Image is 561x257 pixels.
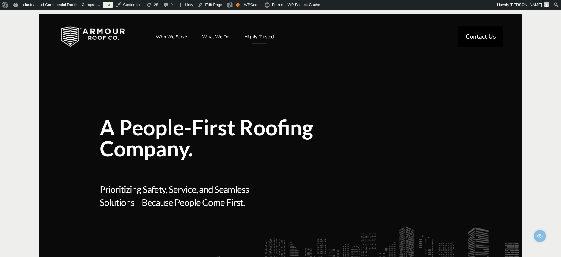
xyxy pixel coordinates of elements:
[510,2,542,7] span: [PERSON_NAME]
[150,29,193,44] a: Who We Serve
[196,29,235,44] a: What We Do
[103,2,113,8] a: Live
[458,26,503,47] a: Contact Us
[236,3,240,7] div: OK
[466,34,496,40] span: Contact Us
[238,29,280,44] a: Highly Trusted
[52,22,135,52] img: Industrial and Commercial Roofing Company | Armour Roof Co.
